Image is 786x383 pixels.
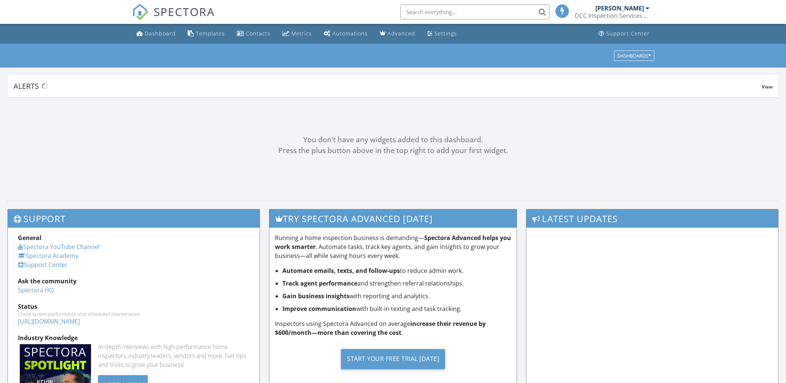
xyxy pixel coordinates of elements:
button: Dashboards [614,50,654,61]
h3: Latest Updates [526,209,778,228]
a: Spectora Academy [18,252,78,260]
span: View [762,84,773,90]
li: and strengthen referral relationships. [282,279,511,288]
a: Metrics [279,27,315,41]
li: with reporting and analytics. [282,292,511,301]
div: Alerts [13,81,762,91]
div: Status [18,302,250,311]
img: The Best Home Inspection Software - Spectora [132,4,148,20]
div: Automations [332,30,368,37]
a: Start Your Free Trial [DATE] [275,343,511,375]
div: Templates [196,30,225,37]
div: Press the plus button above in the top right to add your first widget. [7,145,779,156]
div: Dashboards [617,53,651,58]
div: Metrics [291,30,312,37]
div: You don't have any widgets added to this dashboard. [7,134,779,145]
div: Contacts [246,30,270,37]
a: Dashboard [134,27,179,41]
div: Industry Knowledge [18,333,250,342]
a: Advanced [377,27,418,41]
a: Automations (Basic) [321,27,371,41]
div: Ask the community [18,277,250,286]
div: DCC Inspection Services LLC [575,12,649,19]
a: SPECTORA [132,10,215,26]
a: Spectora YouTube Channel [18,243,100,251]
a: Contacts [234,27,273,41]
div: Start Your Free Trial [DATE] [341,349,445,369]
a: Spectora HQ [18,286,54,294]
div: Check system performance and scheduled maintenance. [18,311,250,317]
strong: Gain business insights [282,292,350,300]
div: Settings [435,30,457,37]
h3: Support [8,209,260,228]
div: In-depth interviews with high-performance home inspectors, industry leaders, vendors and more. Ge... [98,342,250,369]
li: to reduce admin work. [282,266,511,275]
a: Support Center [18,261,68,269]
strong: Track agent performance [282,279,357,287]
p: Running a home inspection business is demanding— . Automate tasks, track key agents, and gain ins... [275,233,511,260]
strong: Spectora Advanced helps you work smarter [275,234,511,251]
strong: Automate emails, texts, and follow-ups [282,267,400,275]
h3: Try spectora advanced [DATE] [269,209,517,228]
div: Dashboard [145,30,176,37]
a: Templates [185,27,228,41]
input: Search everything... [400,4,549,19]
li: with built-in texting and task tracking. [282,304,511,313]
a: Settings [424,27,460,41]
strong: Improve communication [282,305,356,313]
span: SPECTORA [154,4,215,19]
a: [URL][DOMAIN_NAME] [18,317,80,326]
strong: increase their revenue by $600/month—more than covering the cost [275,320,486,337]
p: Inspectors using Spectora Advanced on average . [275,319,511,337]
div: Support Center [606,30,650,37]
strong: General [18,234,41,242]
a: Support Center [596,27,653,41]
div: [PERSON_NAME] [595,4,644,12]
div: Advanced [388,30,415,37]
